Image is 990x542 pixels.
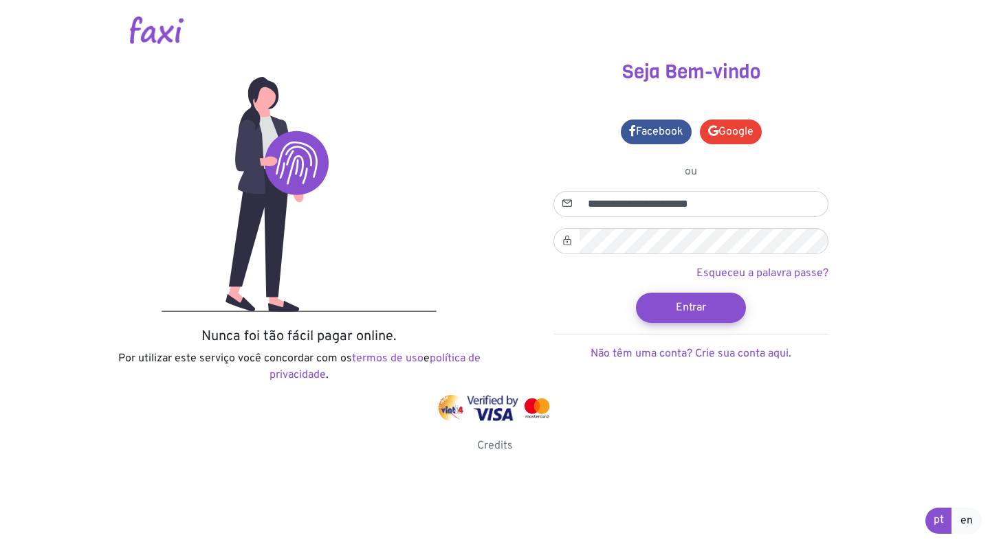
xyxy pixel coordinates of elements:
a: Google [700,120,762,144]
a: Esqueceu a palavra passe? [696,267,828,280]
a: pt [925,508,952,534]
p: ou [553,163,828,180]
img: mastercard [521,395,553,421]
button: Entrar [636,293,746,323]
h5: Nunca foi tão fácil pagar online. [113,328,485,345]
a: Credits [477,439,513,453]
a: en [951,508,982,534]
img: visa [467,395,518,421]
a: Facebook [621,120,692,144]
a: Não têm uma conta? Crie sua conta aqui. [591,347,791,361]
p: Por utilizar este serviço você concordar com os e . [113,350,485,383]
a: termos de uso [352,352,423,365]
h3: Seja Bem-vindo [505,60,877,84]
img: vinti4 [437,395,465,421]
